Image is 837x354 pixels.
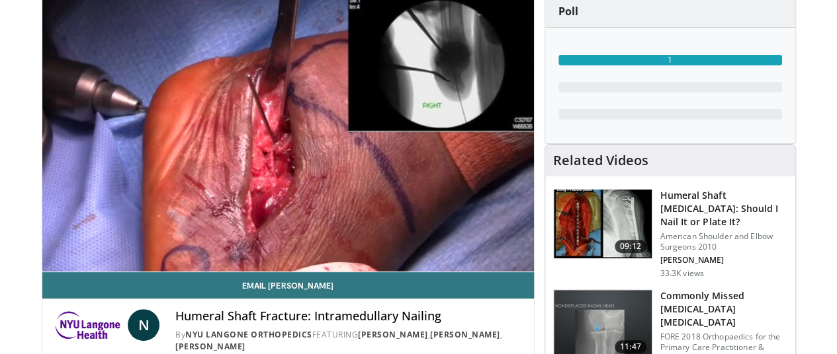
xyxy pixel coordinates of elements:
[660,289,787,329] h3: Commonly Missed [MEDICAL_DATA] [MEDICAL_DATA]
[554,190,652,258] img: sot_1.png.150x105_q85_crop-smart_upscale.jpg
[53,309,122,341] img: NYU Langone Orthopedics
[558,55,782,65] div: 1
[615,340,646,353] span: 11:47
[558,4,578,18] strong: Poll
[185,329,312,340] a: NYU Langone Orthopedics
[553,189,787,279] a: 09:12 Humeral Shaft [MEDICAL_DATA]: Should I Nail It or Plate It? American Shoulder and Elbow Sur...
[615,240,646,253] span: 09:12
[175,309,523,324] h4: Humeral Shaft Fracture: Intramedullary Nailing
[660,189,787,229] h3: Humeral Shaft [MEDICAL_DATA]: Should I Nail It or Plate It?
[128,309,159,341] a: N
[42,272,534,299] a: Email [PERSON_NAME]
[175,329,523,353] div: By FEATURING , ,
[358,329,428,340] a: [PERSON_NAME]
[430,329,500,340] a: [PERSON_NAME]
[660,268,704,279] p: 33.3K views
[175,341,245,352] a: [PERSON_NAME]
[553,153,648,168] h4: Related Videos
[660,255,787,265] p: [PERSON_NAME]
[660,231,787,252] p: American Shoulder and Elbow Surgeons 2010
